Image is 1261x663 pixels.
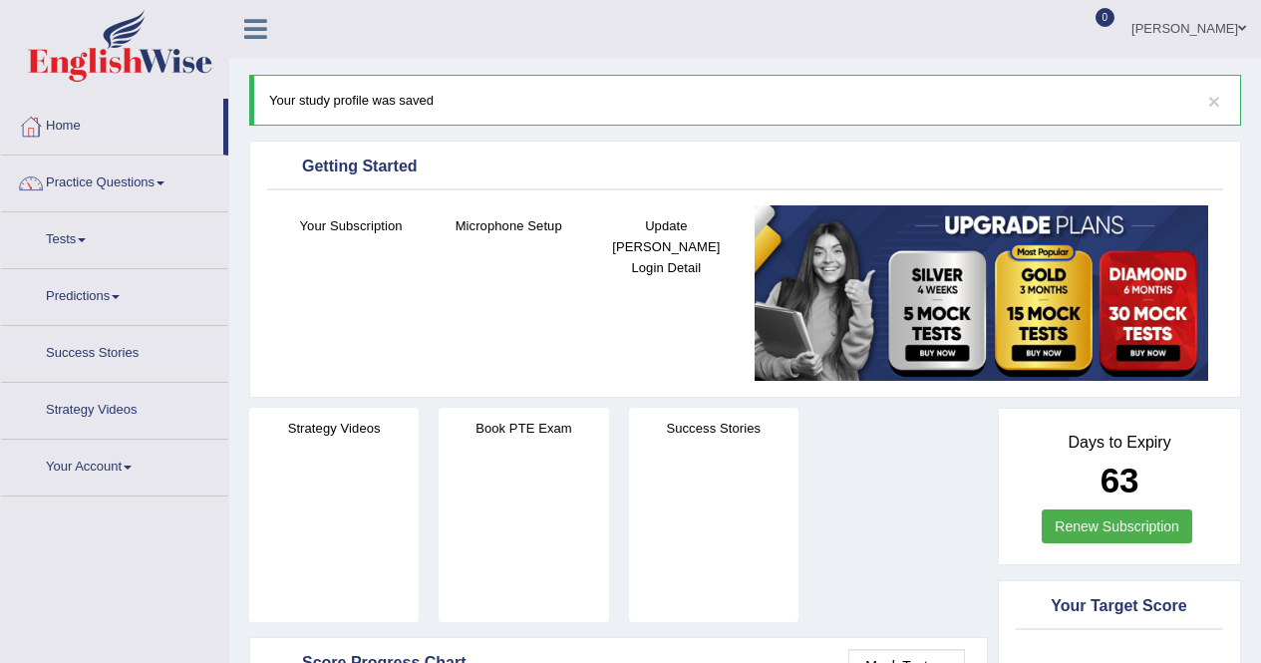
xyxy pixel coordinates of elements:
a: Strategy Videos [1,383,228,433]
a: Renew Subscription [1042,509,1192,543]
h4: Your Subscription [282,215,420,236]
img: small5.jpg [755,205,1208,381]
h4: Book PTE Exam [439,418,608,439]
b: 63 [1101,461,1139,499]
a: Predictions [1,269,228,319]
h4: Days to Expiry [1021,434,1218,452]
button: × [1208,91,1220,112]
a: Tests [1,212,228,262]
a: Practice Questions [1,156,228,205]
h4: Microphone Setup [440,215,577,236]
h4: Success Stories [629,418,798,439]
a: Home [1,99,223,149]
a: Success Stories [1,326,228,376]
div: Getting Started [272,153,1218,182]
a: Your Account [1,440,228,490]
span: 0 [1096,8,1115,27]
h4: Update [PERSON_NAME] Login Detail [597,215,735,278]
div: Your Target Score [1021,592,1218,622]
h4: Strategy Videos [249,418,419,439]
div: Your study profile was saved [249,75,1241,126]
